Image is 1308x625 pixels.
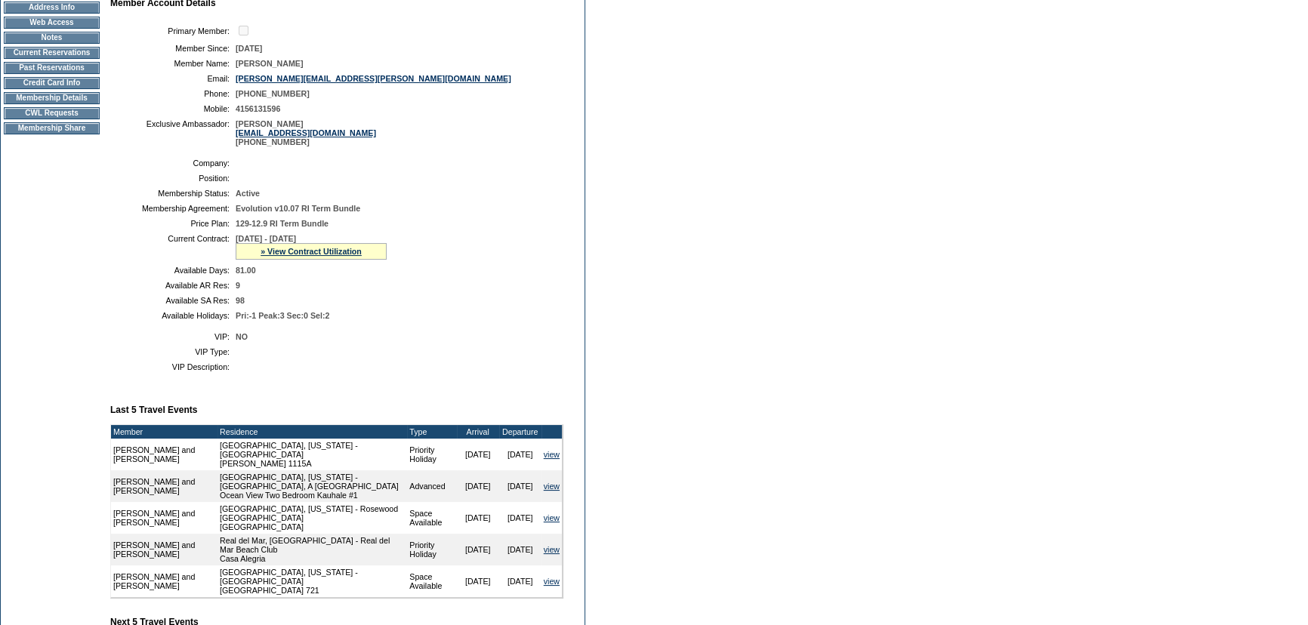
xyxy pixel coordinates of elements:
td: Available Days: [116,266,230,275]
a: view [544,545,560,554]
td: Email: [116,74,230,83]
a: view [544,513,560,522]
td: [DATE] [499,565,541,597]
td: Real del Mar, [GEOGRAPHIC_DATA] - Real del Mar Beach Club Casa Alegria [217,534,407,565]
td: Member Name: [116,59,230,68]
td: Available SA Res: [116,296,230,305]
td: Type [407,425,456,439]
td: Space Available [407,565,456,597]
td: VIP: [116,332,230,341]
span: 129-12.9 RI Term Bundle [236,219,329,228]
a: view [544,482,560,491]
td: Membership Agreement: [116,204,230,213]
td: [DATE] [499,470,541,502]
span: [DATE] - [DATE] [236,234,296,243]
td: [PERSON_NAME] and [PERSON_NAME] [111,565,217,597]
td: Membership Share [4,122,100,134]
td: Position: [116,174,230,183]
a: » View Contract Utilization [261,247,362,256]
td: Membership Details [4,92,100,104]
td: [GEOGRAPHIC_DATA], [US_STATE] - [GEOGRAPHIC_DATA] [PERSON_NAME] 1115A [217,439,407,470]
span: 4156131596 [236,104,280,113]
td: Primary Member: [116,23,230,38]
td: [DATE] [457,502,499,534]
b: Last 5 Travel Events [110,405,197,415]
a: [EMAIL_ADDRESS][DOMAIN_NAME] [236,128,376,137]
td: CWL Requests [4,107,100,119]
td: Advanced [407,470,456,502]
span: Active [236,189,260,198]
td: Arrival [457,425,499,439]
span: [DATE] [236,44,262,53]
td: Past Reservations [4,62,100,74]
span: [PHONE_NUMBER] [236,89,310,98]
td: Phone: [116,89,230,98]
td: Credit Card Info [4,77,100,89]
td: [PERSON_NAME] and [PERSON_NAME] [111,470,217,502]
td: [DATE] [457,439,499,470]
td: [DATE] [499,439,541,470]
td: Membership Status: [116,189,230,198]
td: Notes [4,32,100,44]
td: VIP Description: [116,362,230,371]
td: Priority Holiday [407,439,456,470]
td: Departure [499,425,541,439]
td: Mobile: [116,104,230,113]
span: 81.00 [236,266,256,275]
td: [DATE] [499,502,541,534]
td: Company: [116,159,230,168]
td: [PERSON_NAME] and [PERSON_NAME] [111,439,217,470]
td: Member Since: [116,44,230,53]
td: [GEOGRAPHIC_DATA], [US_STATE] - Rosewood [GEOGRAPHIC_DATA] [GEOGRAPHIC_DATA] [217,502,407,534]
span: NO [236,332,248,341]
td: [DATE] [457,470,499,502]
td: Exclusive Ambassador: [116,119,230,146]
a: view [544,450,560,459]
td: VIP Type: [116,347,230,356]
span: 98 [236,296,245,305]
td: [GEOGRAPHIC_DATA], [US_STATE] - [GEOGRAPHIC_DATA] [GEOGRAPHIC_DATA] 721 [217,565,407,597]
td: Available Holidays: [116,311,230,320]
td: Current Reservations [4,47,100,59]
td: Current Contract: [116,234,230,260]
span: 9 [236,281,240,290]
span: [PERSON_NAME] [236,59,303,68]
a: [PERSON_NAME][EMAIL_ADDRESS][PERSON_NAME][DOMAIN_NAME] [236,74,511,83]
td: Available AR Res: [116,281,230,290]
span: [PERSON_NAME] [PHONE_NUMBER] [236,119,376,146]
td: [GEOGRAPHIC_DATA], [US_STATE] - [GEOGRAPHIC_DATA], A [GEOGRAPHIC_DATA] Ocean View Two Bedroom Kau... [217,470,407,502]
span: Evolution v10.07 RI Term Bundle [236,204,360,213]
td: Web Access [4,17,100,29]
td: [DATE] [457,534,499,565]
td: Price Plan: [116,219,230,228]
td: Residence [217,425,407,439]
td: [PERSON_NAME] and [PERSON_NAME] [111,502,217,534]
td: [DATE] [499,534,541,565]
td: Priority Holiday [407,534,456,565]
td: [DATE] [457,565,499,597]
td: Member [111,425,217,439]
td: Address Info [4,2,100,14]
a: view [544,577,560,586]
span: Pri:-1 Peak:3 Sec:0 Sel:2 [236,311,329,320]
td: [PERSON_NAME] and [PERSON_NAME] [111,534,217,565]
td: Space Available [407,502,456,534]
